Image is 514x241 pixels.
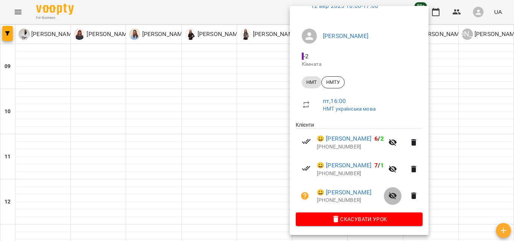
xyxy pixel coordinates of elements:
[302,79,321,86] span: НМТ
[296,187,314,205] button: Візит ще не сплачено. Додати оплату?
[317,134,371,143] a: 😀 [PERSON_NAME]
[317,143,384,151] p: [PHONE_NUMBER]
[323,106,376,112] a: НМТ українська мова
[296,121,423,212] ul: Клієнти
[317,197,384,204] p: [PHONE_NUMBER]
[317,170,384,177] p: [PHONE_NUMBER]
[380,162,384,169] span: 1
[302,61,417,68] p: Кімната
[317,188,371,197] a: 😀 [PERSON_NAME]
[380,135,384,142] span: 2
[374,162,383,169] b: /
[302,53,310,60] span: - 2
[302,137,311,146] svg: Візит сплачено
[302,215,417,224] span: Скасувати Урок
[302,164,311,173] svg: Візит сплачено
[374,162,378,169] span: 7
[317,161,371,170] a: 😀 [PERSON_NAME]
[311,2,378,9] a: 12 вер 2025 16:00-17:00
[374,135,378,142] span: 6
[323,32,368,39] a: [PERSON_NAME]
[321,76,345,88] div: НМТУ
[323,97,346,105] a: пт , 16:00
[374,135,383,142] b: /
[322,79,344,86] span: НМТУ
[296,212,423,226] button: Скасувати Урок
